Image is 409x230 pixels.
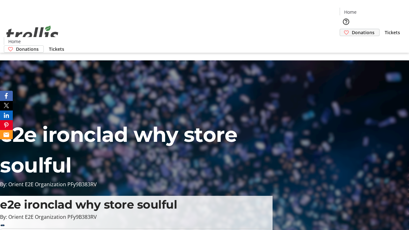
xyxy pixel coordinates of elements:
span: Donations [16,46,39,52]
img: Orient E2E Organization PFy9B383RV's Logo [4,19,61,50]
a: Home [4,38,25,45]
span: Home [8,38,21,45]
span: Donations [352,29,374,36]
span: Tickets [49,46,64,52]
a: Donations [340,29,380,36]
span: Home [344,9,357,15]
a: Home [340,9,360,15]
a: Tickets [44,46,69,52]
a: Donations [4,45,44,53]
button: Help [340,15,352,28]
a: Tickets [380,29,405,36]
span: Tickets [385,29,400,36]
button: Cart [340,36,352,49]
